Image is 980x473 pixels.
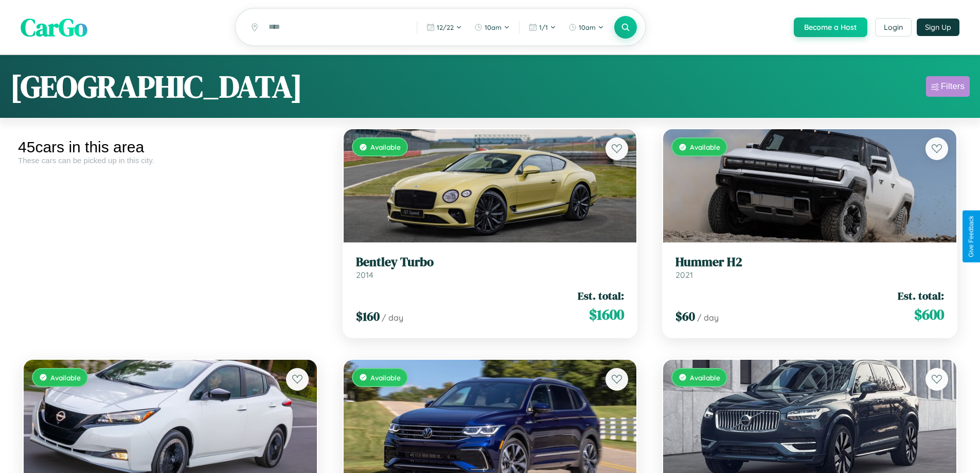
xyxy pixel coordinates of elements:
[469,19,515,36] button: 10am
[578,288,624,303] span: Est. total:
[356,308,380,325] span: $ 160
[356,255,625,280] a: Bentley Turbo2014
[589,304,624,325] span: $ 1600
[941,81,965,92] div: Filters
[437,23,454,31] span: 12 / 22
[356,270,373,280] span: 2014
[875,18,912,37] button: Login
[968,216,975,257] div: Give Feedback
[914,304,944,325] span: $ 600
[370,373,401,382] span: Available
[421,19,467,36] button: 12/22
[382,312,403,323] span: / day
[10,65,302,108] h1: [GEOGRAPHIC_DATA]
[794,17,867,37] button: Become a Host
[21,10,87,44] span: CarGo
[690,373,720,382] span: Available
[563,19,609,36] button: 10am
[524,19,561,36] button: 1/1
[917,19,959,36] button: Sign Up
[690,143,720,151] span: Available
[356,255,625,270] h3: Bentley Turbo
[697,312,719,323] span: / day
[370,143,401,151] span: Available
[18,156,323,165] div: These cars can be picked up in this city.
[50,373,81,382] span: Available
[675,270,693,280] span: 2021
[485,23,502,31] span: 10am
[18,138,323,156] div: 45 cars in this area
[675,255,944,270] h3: Hummer H2
[539,23,548,31] span: 1 / 1
[675,308,695,325] span: $ 60
[579,23,596,31] span: 10am
[675,255,944,280] a: Hummer H22021
[898,288,944,303] span: Est. total:
[926,76,970,97] button: Filters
